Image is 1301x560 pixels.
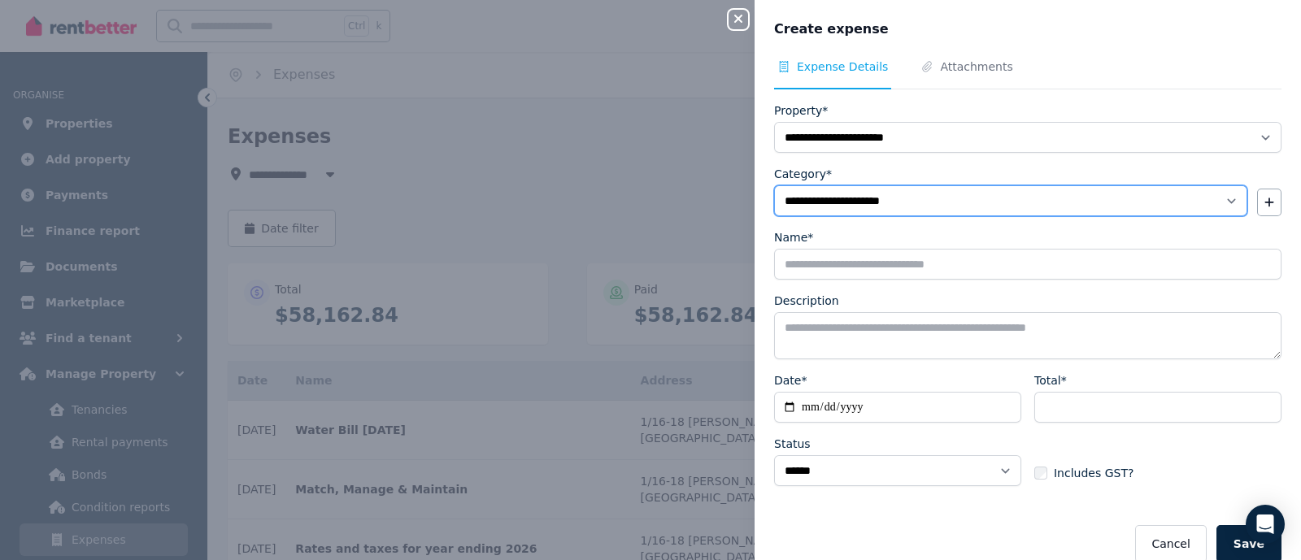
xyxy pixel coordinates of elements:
[1054,465,1133,481] span: Includes GST?
[774,229,813,245] label: Name*
[774,372,807,389] label: Date*
[940,59,1012,75] span: Attachments
[774,20,889,39] span: Create expense
[774,102,828,119] label: Property*
[774,59,1281,89] nav: Tabs
[1034,467,1047,480] input: Includes GST?
[1246,505,1285,544] div: Open Intercom Messenger
[774,166,832,182] label: Category*
[1034,372,1067,389] label: Total*
[774,436,811,452] label: Status
[797,59,888,75] span: Expense Details
[774,293,839,309] label: Description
